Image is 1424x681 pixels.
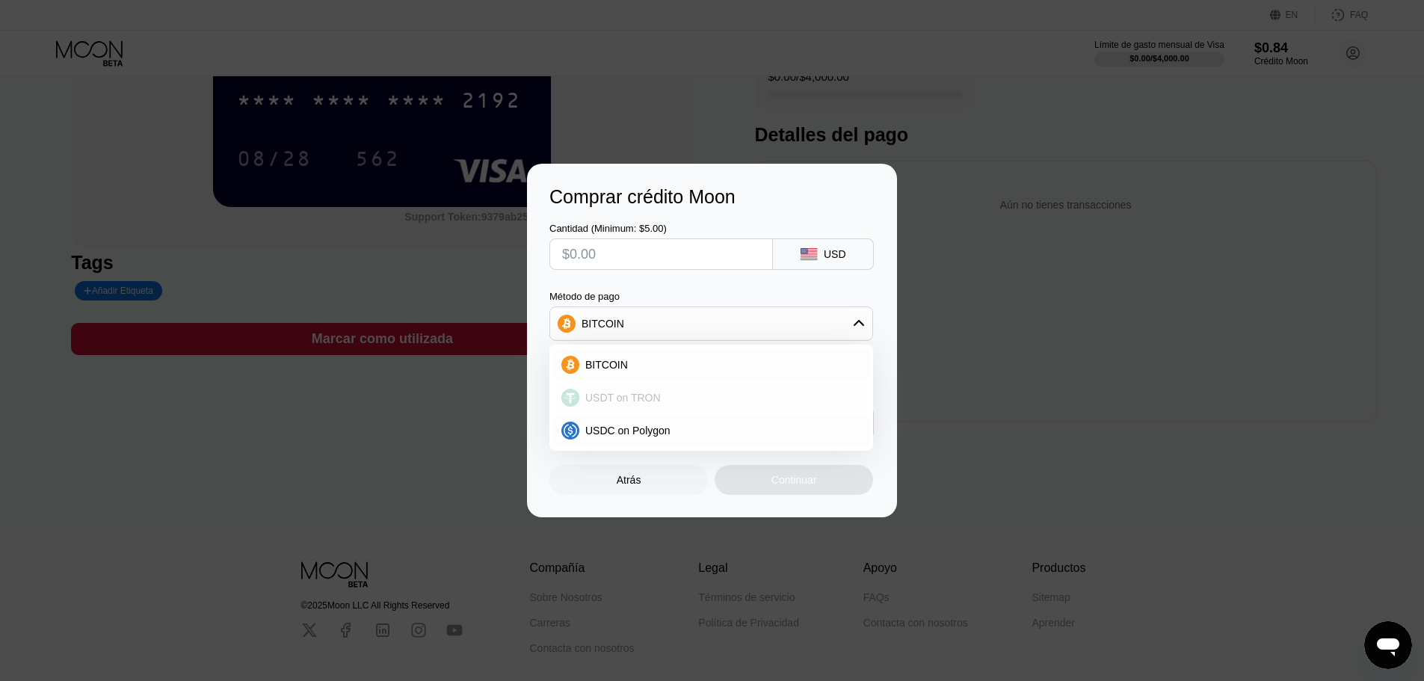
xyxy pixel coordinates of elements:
div: Atrás [617,474,641,486]
div: BITCOIN [582,318,624,330]
div: Atrás [549,465,708,495]
div: Comprar crédito Moon [549,186,875,208]
div: Método de pago [549,291,873,302]
div: USDT on TRON [554,383,869,413]
iframe: Botón para iniciar la ventana de mensajería [1364,621,1412,669]
span: BITCOIN [585,359,628,371]
div: USD [824,248,846,260]
div: BITCOIN [550,309,872,339]
div: Cantidad (Minimum: $5.00) [549,223,773,234]
div: USDC on Polygon [554,416,869,446]
input: $0.00 [562,239,760,269]
span: USDT on TRON [585,392,661,404]
div: BITCOIN [554,350,869,380]
span: USDC on Polygon [585,425,671,437]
